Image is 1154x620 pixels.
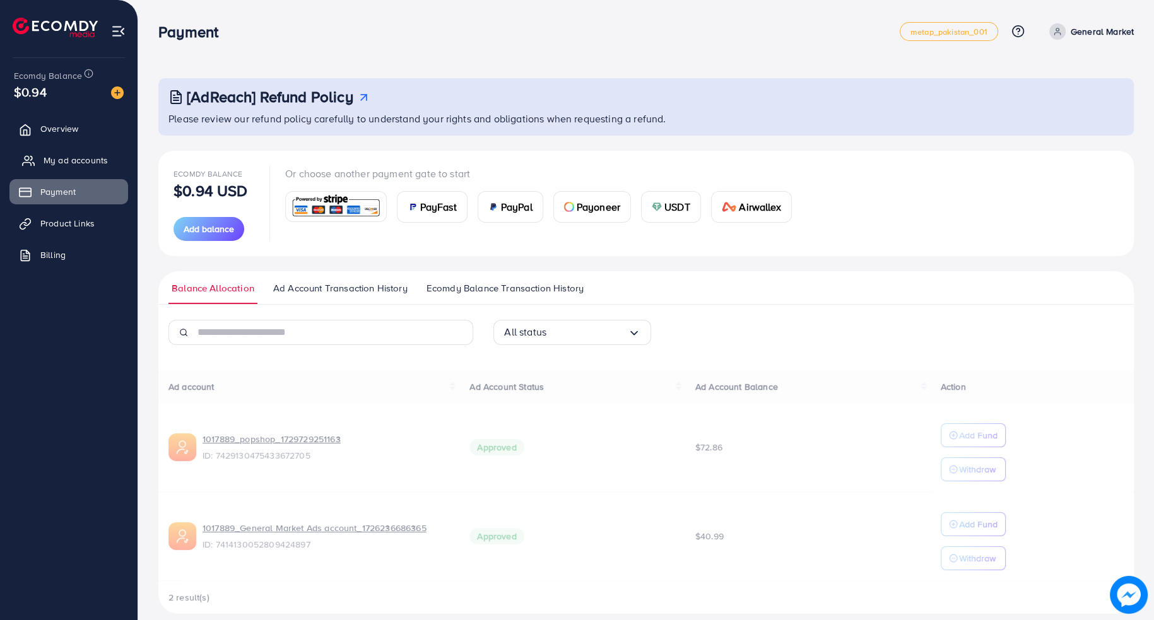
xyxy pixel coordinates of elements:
span: Add balance [184,223,234,235]
img: image [1110,576,1148,614]
div: Search for option [493,320,651,345]
p: Please review our refund policy carefully to understand your rights and obligations when requesti... [168,111,1126,126]
a: My ad accounts [9,148,128,173]
span: Billing [40,249,66,261]
span: $0.94 [14,83,47,101]
a: Overview [9,116,128,141]
span: Product Links [40,217,95,230]
span: My ad accounts [44,154,108,167]
a: metap_pakistan_001 [900,22,998,41]
span: Ecomdy Balance [14,69,82,82]
span: Ecomdy Balance [174,168,242,179]
a: cardUSDT [641,191,701,223]
h3: Payment [158,23,228,41]
img: card [722,202,737,212]
span: Payment [40,185,76,198]
img: image [111,86,124,99]
span: metap_pakistan_001 [910,28,987,36]
a: cardPayFast [397,191,468,223]
img: menu [111,24,126,38]
span: All status [504,322,546,342]
img: card [488,202,498,212]
span: PayPal [501,199,533,214]
span: Overview [40,122,78,135]
span: PayFast [420,199,457,214]
a: Product Links [9,211,128,236]
input: Search for option [546,322,628,342]
img: card [564,202,574,212]
h3: [AdReach] Refund Policy [187,88,353,106]
img: card [652,202,662,212]
span: USDT [664,199,690,214]
a: cardPayoneer [553,191,631,223]
a: cardPayPal [478,191,543,223]
span: Airwallex [739,199,780,214]
img: card [408,202,418,212]
p: General Market [1071,24,1134,39]
span: Payoneer [577,199,620,214]
a: General Market [1044,23,1134,40]
img: logo [13,18,98,37]
span: Ad Account Transaction History [273,281,408,295]
a: Billing [9,242,128,267]
p: Or choose another payment gate to start [285,166,802,181]
a: cardAirwallex [711,191,792,223]
a: card [285,191,387,222]
button: Add balance [174,217,244,241]
p: $0.94 USD [174,183,247,198]
a: Payment [9,179,128,204]
span: Balance Allocation [172,281,254,295]
img: card [290,193,382,220]
span: Ecomdy Balance Transaction History [427,281,584,295]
